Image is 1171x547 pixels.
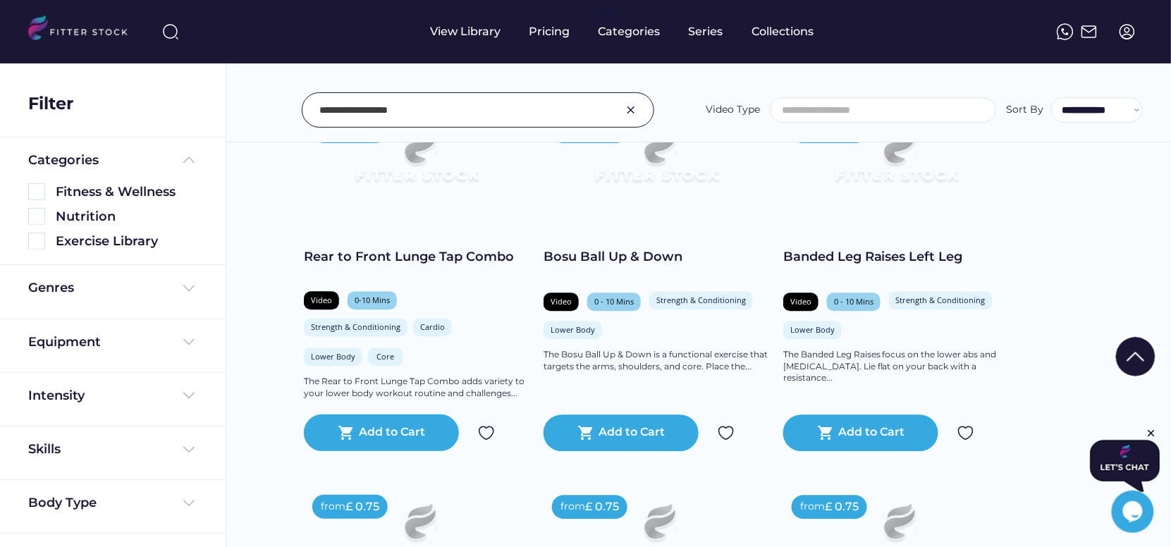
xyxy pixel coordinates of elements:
img: Group%201000002322%20%281%29.svg [1116,337,1155,376]
div: 0-10 Mins [355,295,390,305]
div: Lower Body [790,324,835,335]
div: Cardio [420,321,445,332]
div: 0 - 10 Mins [594,296,634,307]
img: Frame%20%284%29.svg [180,333,197,350]
div: The Bosu Ball Up & Down is a functional exercise that targets the arms, shoulders, and core. Plac... [544,349,769,373]
div: Video [551,296,572,307]
div: £ 0.75 [345,499,379,515]
div: Body Type [28,494,97,512]
img: LOGO.svg [28,16,140,44]
div: Add to Cart [839,424,905,441]
div: Pricing [529,24,570,39]
div: View Library [431,24,501,39]
button: shopping_cart [817,424,834,441]
div: Add to Cart [360,424,426,441]
div: Add to Cart [599,424,666,441]
div: Exercise Library [56,233,197,250]
div: Lower Body [551,324,595,335]
img: Rectangle%205126.svg [28,233,45,250]
img: Group%201000002326.svg [623,102,639,118]
div: Categories [28,152,99,169]
img: Group%201000002324.svg [478,424,495,441]
img: Frame%2079%20%281%29.svg [566,111,747,212]
img: Frame%20%284%29.svg [180,495,197,512]
img: Group%201000002324.svg [957,424,974,441]
img: Frame%20%284%29.svg [180,441,197,458]
div: fvck [599,7,617,21]
img: Frame%2051.svg [1081,23,1098,40]
div: 0 - 10 Mins [834,296,873,307]
img: Frame%2079%20%281%29.svg [326,111,507,212]
div: £ 0.75 [585,499,619,515]
div: from [560,500,585,514]
button: shopping_cart [577,424,594,441]
div: Banded Leg Raises Left Leg [783,248,1009,266]
img: Frame%2079%20%281%29.svg [806,111,986,212]
img: Rectangle%205126.svg [28,208,45,225]
div: Series [689,24,724,39]
img: Frame%20%284%29.svg [180,280,197,297]
div: Intensity [28,387,85,405]
div: Video Type [706,103,760,117]
div: Genres [28,279,74,297]
div: The Rear to Front Lunge Tap Combo adds variety to your lower body workout routine and challenges... [304,376,529,400]
img: profile-circle.svg [1119,23,1136,40]
img: Frame%20%284%29.svg [180,387,197,404]
div: from [800,500,825,514]
img: Rectangle%205126.svg [28,183,45,200]
div: Video [790,296,811,307]
iframe: chat widget [1112,491,1157,533]
div: Sort By [1007,103,1044,117]
img: Group%201000002324.svg [718,424,735,441]
div: Nutrition [56,208,197,226]
div: Categories [599,24,661,39]
div: The Banded Leg Raises focus on the lower abs and [MEDICAL_DATA]. Lie flat on your back with a res... [783,349,1009,384]
img: meteor-icons_whatsapp%20%281%29.svg [1057,23,1074,40]
div: Fitness & Wellness [56,183,197,201]
div: Filter [28,92,73,116]
div: Strength & Conditioning [656,295,746,305]
div: Core [375,351,396,362]
div: Bosu Ball Up & Down [544,248,769,266]
div: Strength & Conditioning [896,295,986,305]
button: shopping_cart [338,424,355,441]
img: search-normal%203.svg [162,23,179,40]
div: Strength & Conditioning [311,321,400,332]
div: Lower Body [311,351,355,362]
div: £ 0.75 [825,499,859,515]
img: Frame%20%285%29.svg [180,152,197,168]
div: Rear to Front Lunge Tap Combo [304,248,529,266]
div: Video [311,295,332,305]
iframe: chat widget [1090,427,1160,492]
div: Equipment [28,333,101,351]
div: from [321,500,345,514]
div: Collections [752,24,814,39]
div: Skills [28,441,63,458]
